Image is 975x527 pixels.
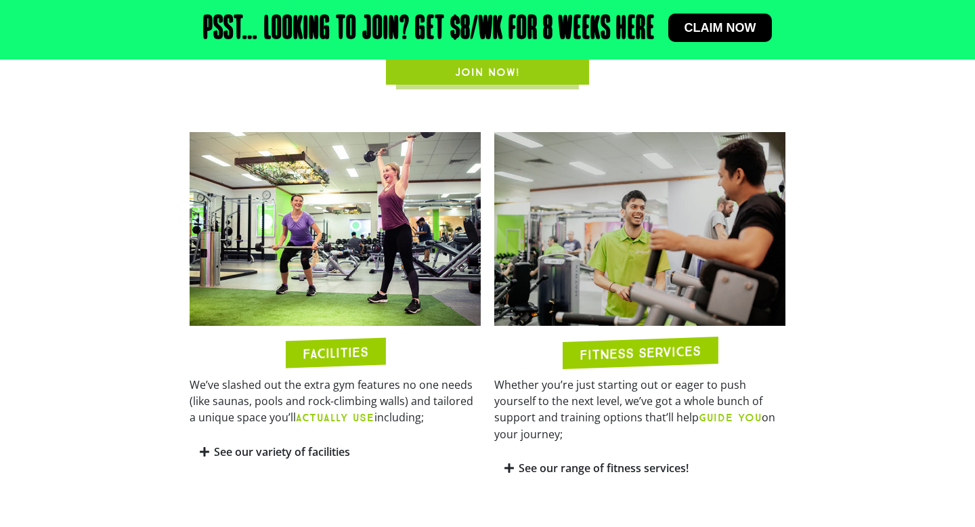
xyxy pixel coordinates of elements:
span: Claim now [685,22,756,34]
div: See our variety of facilities [190,436,481,468]
a: See our variety of facilities [214,444,350,459]
span: JOIN NOW! [455,64,520,81]
p: We’ve slashed out the extra gym features no one needs (like saunas, pools and rock-climbing walls... [190,377,481,426]
h2: Psst… Looking to join? Get $8/wk for 8 weeks here [203,14,655,46]
a: JOIN NOW! [386,58,589,85]
p: Whether you’re just starting out or eager to push yourself to the next level, we’ve got a whole b... [494,377,785,442]
div: See our range of fitness services! [494,452,785,484]
a: See our range of fitness services! [519,461,689,476]
h2: FITNESS SERVICES [580,344,701,362]
h2: FACILITIES [303,345,368,361]
a: Claim now [668,14,773,42]
b: GUIDE YOU [699,411,762,424]
b: ACTUALLY USE [296,411,374,424]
